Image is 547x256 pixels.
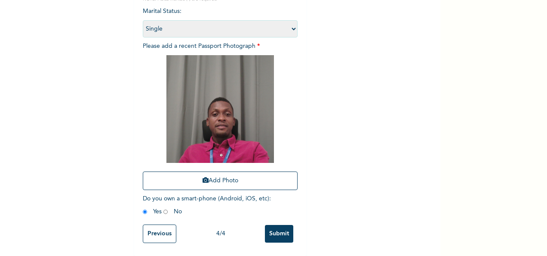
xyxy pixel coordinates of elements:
div: 4 / 4 [176,229,265,238]
input: Submit [265,225,293,243]
input: Previous [143,225,176,243]
span: Do you own a smart-phone (Android, iOS, etc) : Yes No [143,196,271,215]
span: Please add a recent Passport Photograph [143,43,298,194]
span: Marital Status : [143,8,298,32]
button: Add Photo [143,172,298,190]
img: Crop [166,55,274,163]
